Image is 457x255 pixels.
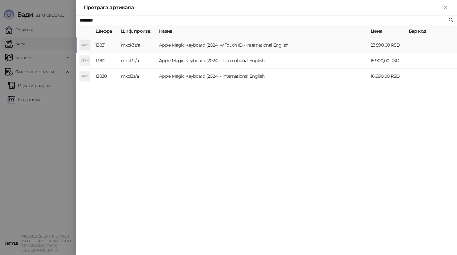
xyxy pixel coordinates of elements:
[156,69,368,84] td: Apple Magic Keyboard (2024) - International English
[93,53,118,69] td: 13812
[93,25,118,37] th: Шифра
[156,53,368,69] td: Apple Magic Keyboard (2024) - International English
[442,4,449,11] button: Close
[406,25,457,37] th: Бар код
[80,71,90,81] div: AMK
[93,37,118,53] td: 13831
[84,4,442,11] div: Претрага артикала
[156,25,368,37] th: Назив
[368,53,406,69] td: 15.900,00 RSD
[118,25,156,37] th: Шиф. произв.
[80,40,90,50] div: AMK
[368,69,406,84] td: 16.690,00 RSD
[118,53,156,69] td: mxcl3z/a
[118,37,156,53] td: mxck3z/a
[118,69,156,84] td: mxcl3z/a
[93,69,118,84] td: 13838
[368,25,406,37] th: Цена
[80,56,90,66] div: AMK
[368,37,406,53] td: 23.590,00 RSD
[156,37,368,53] td: Apple Magic Keyboard (2024) w Touch ID - International English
